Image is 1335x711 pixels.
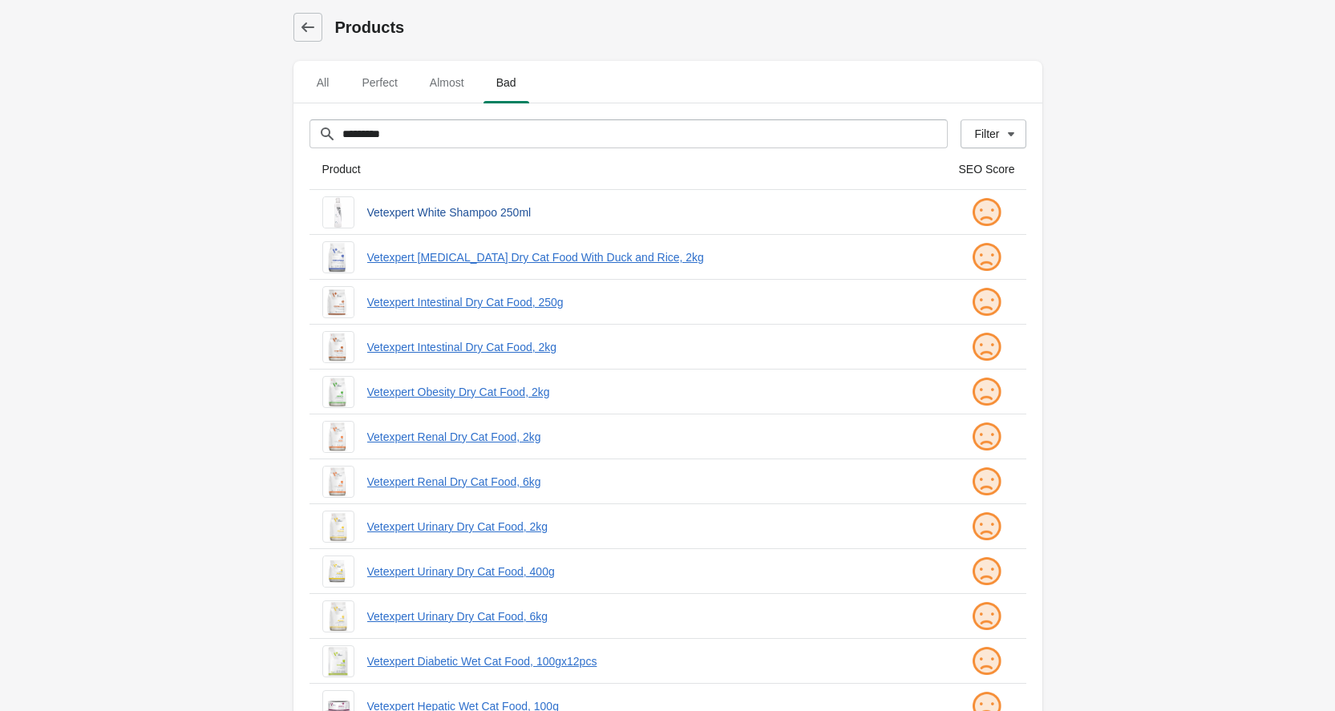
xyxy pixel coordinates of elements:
span: Bad [483,68,529,97]
a: Vetexpert Renal Dry Cat Food, 6kg [367,474,933,490]
img: sad.png [970,286,1002,318]
button: Perfect [346,62,414,103]
img: sad.png [970,376,1002,408]
img: sad.png [970,600,1002,632]
img: sad.png [970,331,1002,363]
a: Vetexpert Intestinal Dry Cat Food, 2kg [367,339,933,355]
div: Filter [974,127,999,140]
th: Product [309,148,946,190]
span: Perfect [350,68,411,97]
th: SEO Score [946,148,1026,190]
a: Vetexpert Urinary Dry Cat Food, 2kg [367,519,933,535]
a: Vetexpert Urinary Dry Cat Food, 6kg [367,608,933,624]
img: sad.png [970,645,1002,677]
a: Vetexpert Obesity Dry Cat Food, 2kg [367,384,933,400]
h1: Products [335,16,1042,38]
img: sad.png [970,241,1002,273]
span: Almost [417,68,477,97]
a: Vetexpert [MEDICAL_DATA] Dry Cat Food With Duck and Rice, 2kg [367,249,933,265]
a: Vetexpert Urinary Dry Cat Food, 400g [367,564,933,580]
button: All [300,62,346,103]
img: sad.png [970,196,1002,228]
button: Bad [480,62,532,103]
a: Vetexpert White Shampoo 250ml [367,204,933,220]
img: sad.png [970,466,1002,498]
span: All [303,68,343,97]
button: Filter [961,119,1026,148]
a: Vetexpert Diabetic Wet Cat Food, 100gx12pcs [367,653,933,669]
a: Vetexpert Renal Dry Cat Food, 2kg [367,429,933,445]
img: sad.png [970,511,1002,543]
img: sad.png [970,555,1002,588]
img: sad.png [970,421,1002,453]
button: Almost [414,62,480,103]
a: Vetexpert Intestinal Dry Cat Food, 250g [367,294,933,310]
